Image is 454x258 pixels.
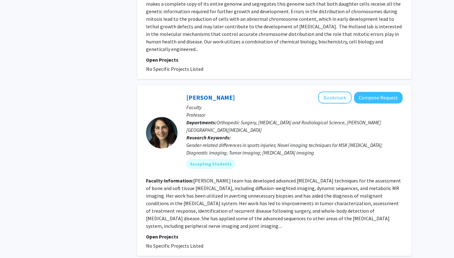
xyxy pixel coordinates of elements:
a: [PERSON_NAME] [186,93,235,101]
button: Add Laura Fayad to Bookmarks [318,92,352,104]
mat-chip: Accepting Students [186,159,236,169]
b: Research Keywords: [186,134,231,141]
span: No Specific Projects Listed [146,66,203,72]
p: Open Projects [146,233,403,240]
span: No Specific Projects Listed [146,243,203,249]
iframe: Chat [5,230,27,253]
fg-read-more: [PERSON_NAME] team has developed advanced [MEDICAL_DATA] techniques for the assessment of bone an... [146,177,401,229]
p: Faculty [186,104,403,111]
div: Gender-related differences in sports injuries; Novel imaging techniques for MSK [MEDICAL_DATA]; D... [186,141,403,156]
b: Departments: [186,119,217,126]
p: Professor [186,111,403,119]
p: Open Projects [146,56,403,64]
b: Faculty Information: [146,177,193,184]
button: Compose Request to Laura Fayad [354,92,403,104]
span: Orthopedic Surgery, [MEDICAL_DATA] and Radiological Science, [PERSON_NAME][GEOGRAPHIC_DATA][MEDIC... [186,119,381,133]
